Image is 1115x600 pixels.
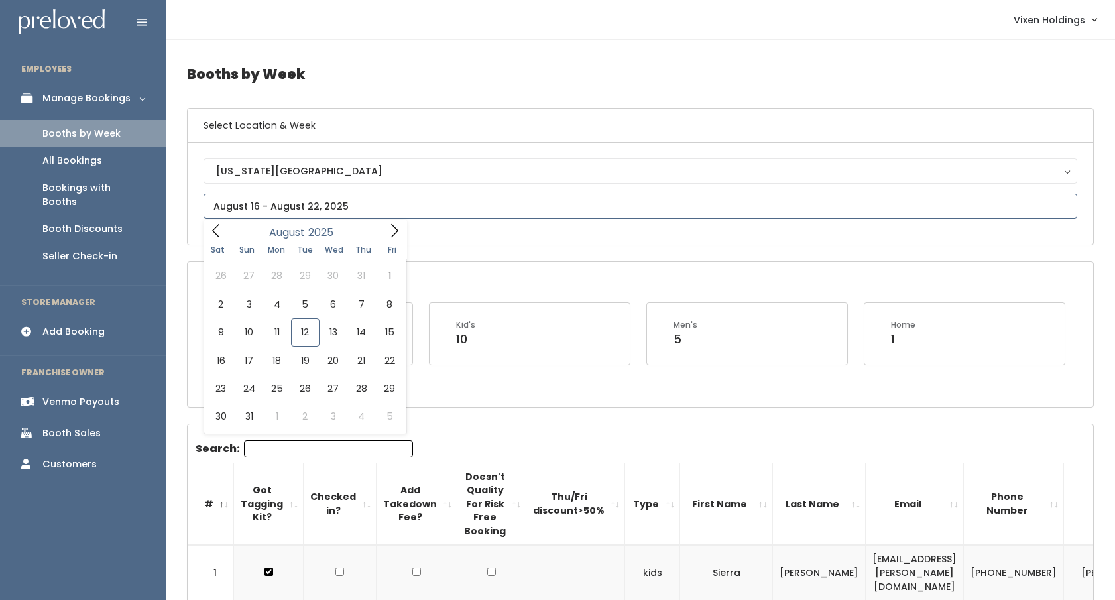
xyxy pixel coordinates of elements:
[375,318,403,346] span: August 15, 2025
[674,319,697,331] div: Men's
[42,127,121,141] div: Booths by Week
[347,375,375,402] span: August 28, 2025
[457,463,526,545] th: Doesn't Quality For Risk Free Booking : activate to sort column ascending
[891,331,915,348] div: 1
[375,402,403,430] span: September 5, 2025
[42,91,131,105] div: Manage Bookings
[625,463,680,545] th: Type: activate to sort column ascending
[964,463,1064,545] th: Phone Number: activate to sort column ascending
[42,457,97,471] div: Customers
[674,331,697,348] div: 5
[304,463,377,545] th: Checked in?: activate to sort column ascending
[866,545,964,600] td: [EMAIL_ADDRESS][PERSON_NAME][DOMAIN_NAME]
[204,194,1077,219] input: August 16 - August 22, 2025
[773,463,866,545] th: Last Name: activate to sort column ascending
[680,463,773,545] th: First Name: activate to sort column ascending
[263,290,291,318] span: August 4, 2025
[320,318,347,346] span: August 13, 2025
[187,56,1094,92] h4: Booths by Week
[235,290,263,318] span: August 3, 2025
[349,246,378,254] span: Thu
[233,246,262,254] span: Sun
[891,319,915,331] div: Home
[204,246,233,254] span: Sat
[320,262,347,290] span: July 30, 2025
[866,463,964,545] th: Email: activate to sort column ascending
[291,402,319,430] span: September 2, 2025
[964,545,1064,600] td: [PHONE_NUMBER]
[207,375,235,402] span: August 23, 2025
[207,347,235,375] span: August 16, 2025
[207,402,235,430] span: August 30, 2025
[320,246,349,254] span: Wed
[42,181,145,209] div: Bookings with Booths
[262,246,291,254] span: Mon
[42,325,105,339] div: Add Booking
[42,249,117,263] div: Seller Check-in
[207,318,235,346] span: August 9, 2025
[216,164,1065,178] div: [US_STATE][GEOGRAPHIC_DATA]
[305,224,345,241] input: Year
[235,402,263,430] span: August 31, 2025
[235,318,263,346] span: August 10, 2025
[377,463,457,545] th: Add Takedown Fee?: activate to sort column ascending
[269,227,305,238] span: August
[347,402,375,430] span: September 4, 2025
[235,347,263,375] span: August 17, 2025
[456,331,475,348] div: 10
[291,318,319,346] span: August 12, 2025
[204,158,1077,184] button: [US_STATE][GEOGRAPHIC_DATA]
[234,463,304,545] th: Got Tagging Kit?: activate to sort column ascending
[42,395,119,409] div: Venmo Payouts
[1014,13,1085,27] span: Vixen Holdings
[347,290,375,318] span: August 7, 2025
[263,347,291,375] span: August 18, 2025
[235,262,263,290] span: July 27, 2025
[42,154,102,168] div: All Bookings
[188,109,1093,143] h6: Select Location & Week
[347,347,375,375] span: August 21, 2025
[42,222,123,236] div: Booth Discounts
[290,246,320,254] span: Tue
[196,440,413,457] label: Search:
[625,545,680,600] td: kids
[188,545,234,600] td: 1
[235,375,263,402] span: August 24, 2025
[188,463,234,545] th: #: activate to sort column descending
[320,290,347,318] span: August 6, 2025
[375,347,403,375] span: August 22, 2025
[207,262,235,290] span: July 26, 2025
[291,375,319,402] span: August 26, 2025
[291,290,319,318] span: August 5, 2025
[320,347,347,375] span: August 20, 2025
[263,375,291,402] span: August 25, 2025
[347,318,375,346] span: August 14, 2025
[456,319,475,331] div: Kid's
[42,426,101,440] div: Booth Sales
[291,262,319,290] span: July 29, 2025
[263,402,291,430] span: September 1, 2025
[375,375,403,402] span: August 29, 2025
[320,402,347,430] span: September 3, 2025
[320,375,347,402] span: August 27, 2025
[291,347,319,375] span: August 19, 2025
[378,246,407,254] span: Fri
[375,290,403,318] span: August 8, 2025
[263,318,291,346] span: August 11, 2025
[263,262,291,290] span: July 28, 2025
[347,262,375,290] span: July 31, 2025
[19,9,105,35] img: preloved logo
[1000,5,1110,34] a: Vixen Holdings
[773,545,866,600] td: [PERSON_NAME]
[375,262,403,290] span: August 1, 2025
[244,440,413,457] input: Search:
[680,545,773,600] td: Sierra
[207,290,235,318] span: August 2, 2025
[526,463,625,545] th: Thu/Fri discount&gt;50%: activate to sort column ascending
